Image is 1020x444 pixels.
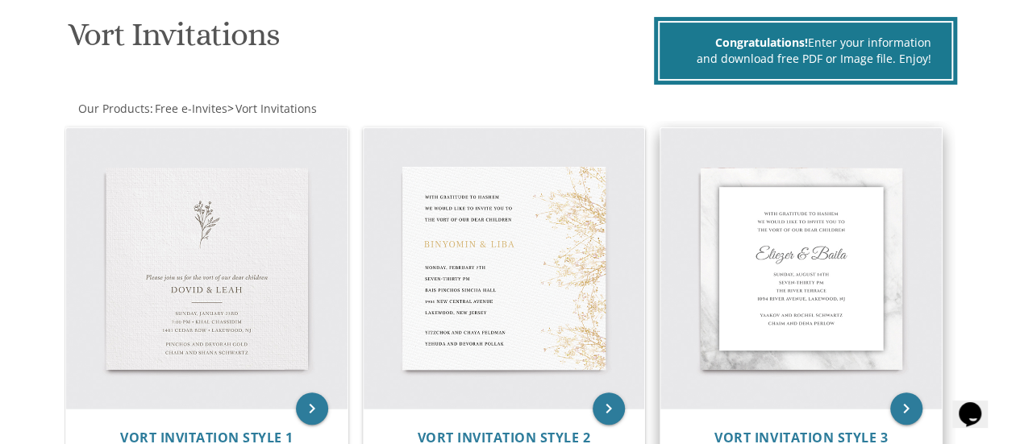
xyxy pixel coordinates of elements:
a: Free e-Invites [153,101,227,116]
span: > [227,101,317,116]
h1: Vort Invitations [68,17,650,64]
span: Free e-Invites [155,101,227,116]
iframe: chat widget [952,380,1004,428]
div: : [65,101,510,117]
a: keyboard_arrow_right [593,392,625,425]
a: Our Products [77,101,150,116]
div: and download free PDF or Image file. Enjoy! [680,51,931,67]
span: Congratulations! [715,35,808,50]
img: Vort Invitation Style 2 [364,128,645,409]
img: Vort Invitation Style 3 [660,128,942,409]
a: Vort Invitations [234,101,317,116]
img: Vort Invitation Style 1 [66,128,348,409]
span: Vort Invitations [235,101,317,116]
a: keyboard_arrow_right [890,392,922,425]
div: Enter your information [680,35,931,51]
a: keyboard_arrow_right [296,392,328,425]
